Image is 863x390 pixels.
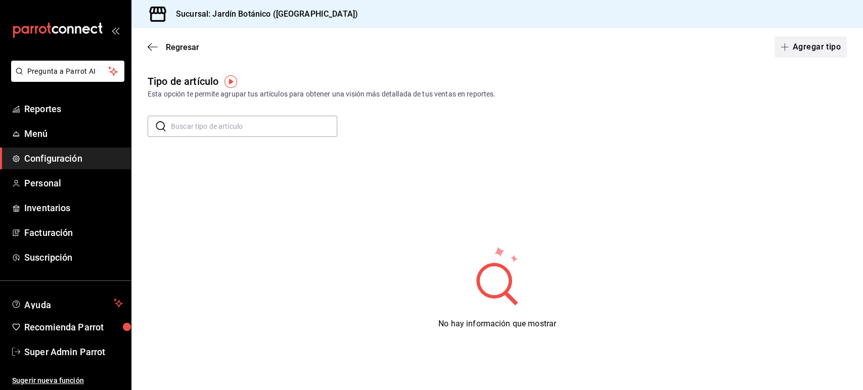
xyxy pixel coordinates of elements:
[24,226,123,239] span: Facturación
[24,201,123,215] span: Inventarios
[168,8,358,20] h3: Sucursal: Jardín Botánico ([GEOGRAPHIC_DATA])
[148,74,218,89] div: Tipo de artículo
[24,127,123,140] span: Menú
[148,89,847,100] div: Esta opción te permite agrupar tus artículos para obtener una visión más detallada de tus ventas ...
[24,176,123,190] span: Personal
[24,297,110,309] span: Ayuda
[12,375,123,386] span: Sugerir nueva función
[111,26,119,34] button: open_drawer_menu
[24,320,123,334] span: Recomienda Parrot
[166,42,199,52] span: Regresar
[24,251,123,264] span: Suscripción
[438,319,556,328] span: No hay información que mostrar
[27,66,109,77] span: Pregunta a Parrot AI
[24,345,123,359] span: Super Admin Parrot
[7,73,124,84] a: Pregunta a Parrot AI
[224,75,237,88] img: Tooltip marker
[171,116,337,136] input: Buscar tipo de artículo
[148,42,199,52] button: Regresar
[24,152,123,165] span: Configuración
[775,36,847,58] button: Agregar tipo
[11,61,124,82] button: Pregunta a Parrot AI
[24,102,123,116] span: Reportes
